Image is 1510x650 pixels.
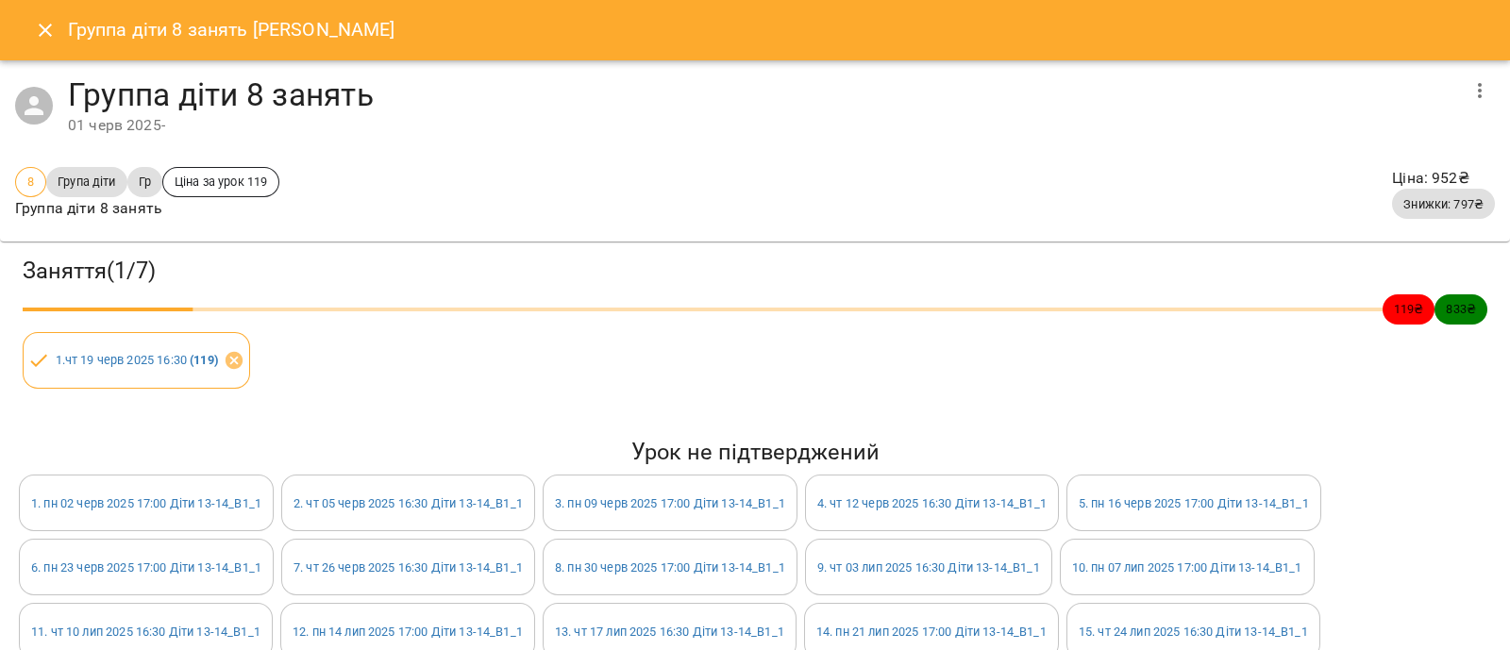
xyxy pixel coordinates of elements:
a: 13. чт 17 лип 2025 16:30 Діти 13-14_В1_1 [555,625,784,639]
span: 119 ₴ [1383,300,1435,318]
a: 7. чт 26 черв 2025 16:30 Діти 13-14_В1_1 [294,560,523,575]
span: 833 ₴ [1434,300,1487,318]
h6: Группа діти 8 занять [PERSON_NAME] [68,15,395,44]
span: Знижки: 797₴ [1392,195,1495,213]
a: 11. чт 10 лип 2025 16:30 Діти 13-14_В1_1 [31,625,260,639]
p: Ціна : 952 ₴ [1392,167,1495,190]
a: 9. чт 03 лип 2025 16:30 Діти 13-14_В1_1 [817,560,1040,575]
span: 8 [16,173,45,191]
button: Close [23,8,68,53]
a: 1.чт 19 черв 2025 16:30 (119) [56,353,218,367]
a: 14. пн 21 лип 2025 17:00 Діти 13-14_В1_1 [816,625,1047,639]
a: 12. пн 14 лип 2025 17:00 Діти 13-14_В1_1 [293,625,523,639]
a: 5. пн 16 черв 2025 17:00 Діти 13-14_В1_1 [1079,496,1309,510]
a: 6. пн 23 черв 2025 17:00 Діти 13-14_В1_1 [31,560,261,575]
h5: Урок не підтверджений [19,438,1491,467]
a: 8. пн 30 черв 2025 17:00 Діти 13-14_В1_1 [555,560,785,575]
div: 1.чт 19 черв 2025 16:30 (119) [23,332,250,389]
span: Гр [127,173,162,191]
a: 3. пн 09 черв 2025 17:00 Діти 13-14_В1_1 [555,496,785,510]
span: Група діти [46,173,126,191]
a: 15. чт 24 лип 2025 16:30 Діти 13-14_В1_1 [1079,625,1308,639]
a: 4. чт 12 черв 2025 16:30 Діти 13-14_В1_1 [817,496,1047,510]
a: 2. чт 05 черв 2025 16:30 Діти 13-14_В1_1 [294,496,523,510]
h4: Группа діти 8 занять [68,75,1457,114]
p: Группа діти 8 занять [15,197,279,220]
a: 1. пн 02 черв 2025 17:00 Діти 13-14_В1_1 [31,496,261,510]
b: ( 119 ) [190,353,218,367]
div: 01 черв 2025 - [68,114,1457,137]
span: Ціна за урок 119 [163,173,278,191]
h3: Заняття ( 1 / 7 ) [23,257,1487,286]
a: 10. пн 07 лип 2025 17:00 Діти 13-14_В1_1 [1072,560,1302,575]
